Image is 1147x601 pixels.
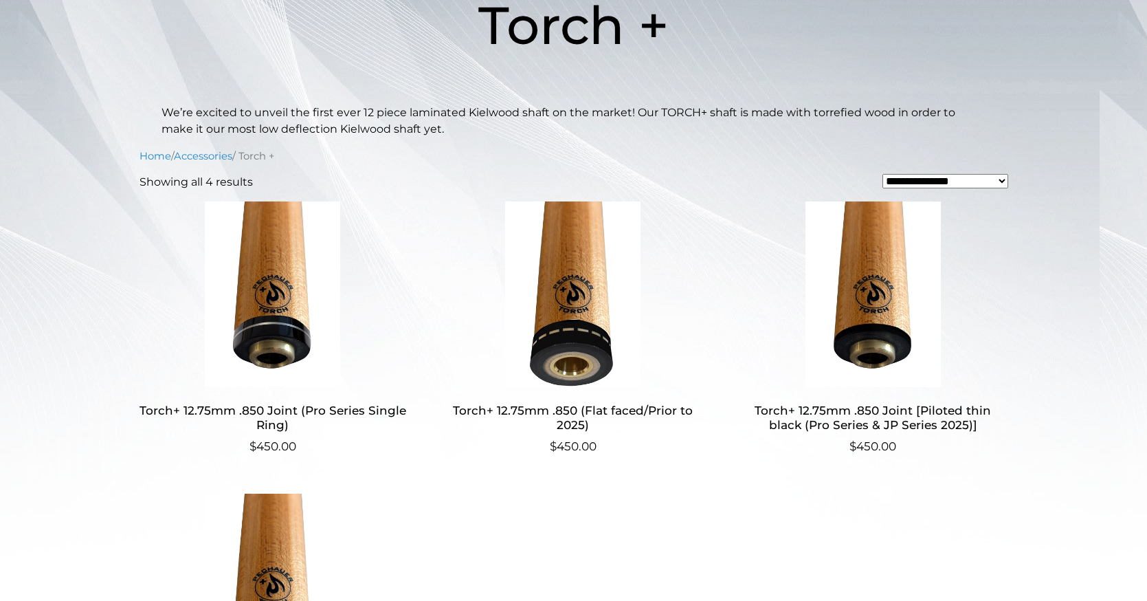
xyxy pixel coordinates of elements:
span: $ [849,439,856,453]
img: Torch+ 12.75mm .850 Joint [Piloted thin black (Pro Series & JP Series 2025)] [739,201,1007,387]
p: We’re excited to unveil the first ever 12 piece laminated Kielwood shaft on the market! Our TORCH... [162,105,986,138]
bdi: 450.00 [849,439,896,453]
bdi: 450.00 [249,439,296,453]
a: Home [140,150,171,162]
nav: Breadcrumb [140,149,1008,164]
img: Torch+ 12.75mm .850 (Flat faced/Prior to 2025) [439,201,706,387]
img: Torch+ 12.75mm .850 Joint (Pro Series Single Ring) [140,201,407,387]
h2: Torch+ 12.75mm .850 (Flat faced/Prior to 2025) [439,398,706,438]
a: Torch+ 12.75mm .850 Joint (Pro Series Single Ring) $450.00 [140,201,407,455]
span: $ [550,439,557,453]
select: Shop order [882,174,1008,188]
bdi: 450.00 [550,439,597,453]
span: $ [249,439,256,453]
a: Torch+ 12.75mm .850 (Flat faced/Prior to 2025) $450.00 [439,201,706,455]
a: Accessories [174,150,232,162]
h2: Torch+ 12.75mm .850 Joint (Pro Series Single Ring) [140,398,407,438]
h2: Torch+ 12.75mm .850 Joint [Piloted thin black (Pro Series & JP Series 2025)] [739,398,1007,438]
a: Torch+ 12.75mm .850 Joint [Piloted thin black (Pro Series & JP Series 2025)] $450.00 [739,201,1007,455]
p: Showing all 4 results [140,174,253,190]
